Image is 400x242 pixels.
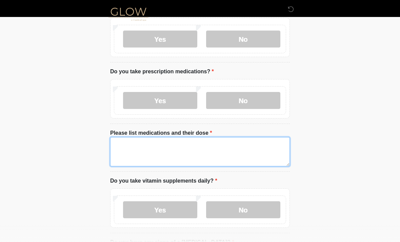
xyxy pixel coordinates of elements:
[123,92,197,109] label: Yes
[110,129,212,137] label: Please list medications and their dose
[110,177,217,185] label: Do you take vitamin supplements daily?
[103,5,154,22] img: Glow Medical Spa Logo
[206,31,280,48] label: No
[206,201,280,218] label: No
[123,31,197,48] label: Yes
[110,68,214,76] label: Do you take prescription medications?
[123,201,197,218] label: Yes
[206,92,280,109] label: No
